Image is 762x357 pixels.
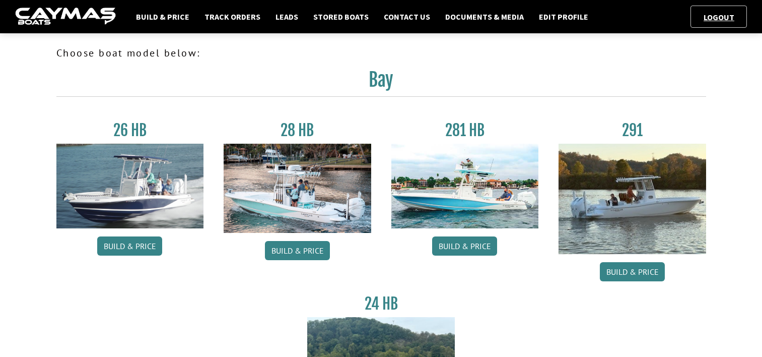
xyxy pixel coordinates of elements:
[699,12,739,22] a: Logout
[440,10,529,23] a: Documents & Media
[15,8,116,26] img: caymas-dealer-connect-2ed40d3bc7270c1d8d7ffb4b79bf05adc795679939227970def78ec6f6c03838.gif
[224,144,371,233] img: 28_hb_thumbnail_for_caymas_connect.jpg
[307,294,455,313] h3: 24 HB
[432,236,497,256] a: Build & Price
[534,10,593,23] a: Edit Profile
[131,10,194,23] a: Build & Price
[559,121,706,140] h3: 291
[600,262,665,281] a: Build & Price
[56,121,204,140] h3: 26 HB
[56,45,706,61] p: Choose boat model below:
[56,144,204,228] img: 26_new_photo_resized.jpg
[56,69,706,97] h2: Bay
[391,144,539,228] img: 28-hb-twin.jpg
[97,236,162,256] a: Build & Price
[199,10,265,23] a: Track Orders
[270,10,303,23] a: Leads
[391,121,539,140] h3: 281 HB
[224,121,371,140] h3: 28 HB
[265,241,330,260] a: Build & Price
[379,10,435,23] a: Contact Us
[308,10,374,23] a: Stored Boats
[559,144,706,254] img: 291_Thumbnail.jpg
